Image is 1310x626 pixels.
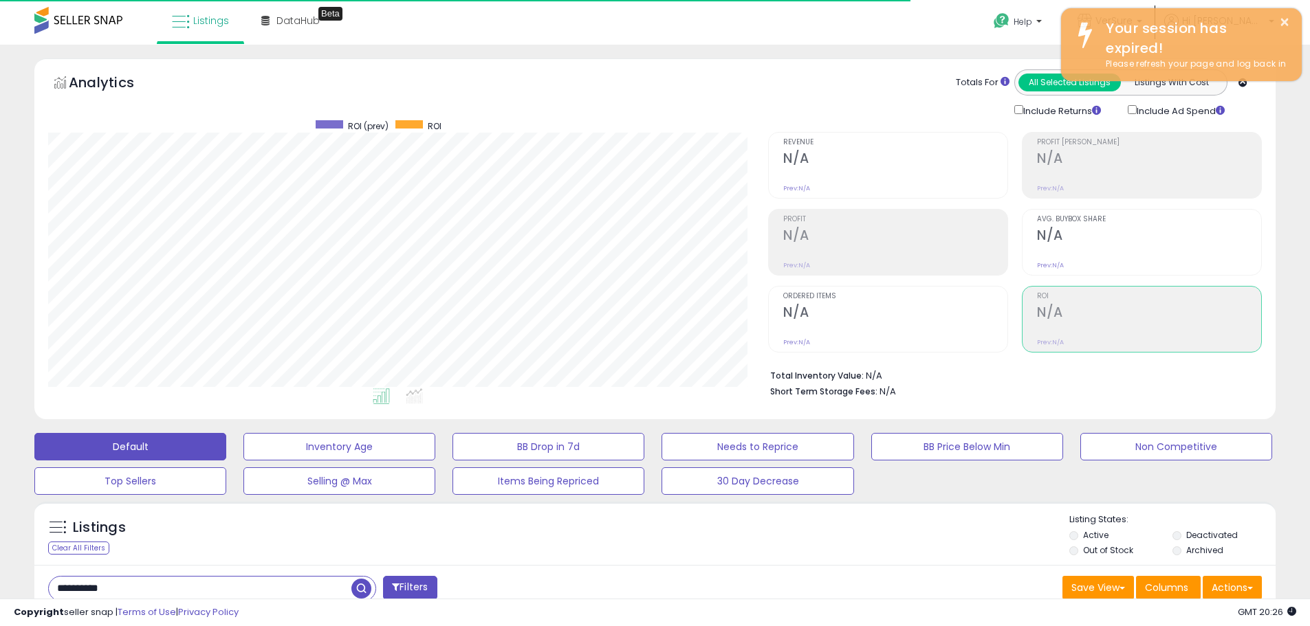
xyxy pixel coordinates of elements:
[1279,14,1290,31] button: ×
[1037,139,1261,146] span: Profit [PERSON_NAME]
[1145,581,1188,594] span: Columns
[983,2,1056,45] a: Help
[1037,216,1261,223] span: Avg. Buybox Share
[1037,150,1261,169] h2: N/A
[1014,16,1032,27] span: Help
[783,139,1007,146] span: Revenue
[993,12,1010,30] i: Get Help
[1095,58,1291,71] div: Please refresh your page and log back in
[783,227,1007,246] h2: N/A
[14,606,239,619] div: seller snap | |
[1069,513,1276,526] p: Listing States:
[193,14,229,27] span: Listings
[1117,102,1247,118] div: Include Ad Spend
[770,370,864,381] b: Total Inventory Value:
[956,76,1009,89] div: Totals For
[1037,227,1261,246] h2: N/A
[48,541,109,555] div: Clear All Filters
[871,433,1063,460] button: BB Price Below Min
[880,385,896,398] span: N/A
[1004,102,1117,118] div: Include Returns
[783,216,1007,223] span: Profit
[1062,576,1134,599] button: Save View
[452,433,644,460] button: BB Drop in 7d
[783,184,810,192] small: Prev: N/A
[1095,19,1291,58] div: Your session has expired!
[73,518,126,537] h5: Listings
[783,304,1007,323] h2: N/A
[1120,74,1223,91] button: Listings With Cost
[1083,544,1133,556] label: Out of Stock
[428,120,441,132] span: ROI
[1186,544,1223,556] label: Archived
[1083,529,1109,541] label: Active
[1037,338,1064,346] small: Prev: N/A
[69,73,161,96] h5: Analytics
[770,385,877,397] b: Short Term Storage Fees:
[1037,293,1261,300] span: ROI
[783,261,810,269] small: Prev: N/A
[34,467,226,495] button: Top Sellers
[783,338,810,346] small: Prev: N/A
[1136,576,1201,599] button: Columns
[783,293,1007,300] span: Ordered Items
[1037,304,1261,323] h2: N/A
[118,605,176,618] a: Terms of Use
[276,14,320,27] span: DataHub
[1037,184,1064,192] small: Prev: N/A
[1186,529,1238,541] label: Deactivated
[1080,433,1272,460] button: Non Competitive
[34,433,226,460] button: Default
[662,433,853,460] button: Needs to Reprice
[243,467,435,495] button: Selling @ Max
[178,605,239,618] a: Privacy Policy
[318,7,342,21] div: Tooltip anchor
[783,150,1007,169] h2: N/A
[243,433,435,460] button: Inventory Age
[452,467,644,495] button: Items Being Repriced
[662,467,853,495] button: 30 Day Decrease
[1203,576,1262,599] button: Actions
[348,120,389,132] span: ROI (prev)
[14,605,64,618] strong: Copyright
[770,366,1252,383] li: N/A
[1018,74,1121,91] button: All Selected Listings
[1037,261,1064,269] small: Prev: N/A
[1238,605,1296,618] span: 2025-09-16 20:26 GMT
[383,576,437,600] button: Filters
